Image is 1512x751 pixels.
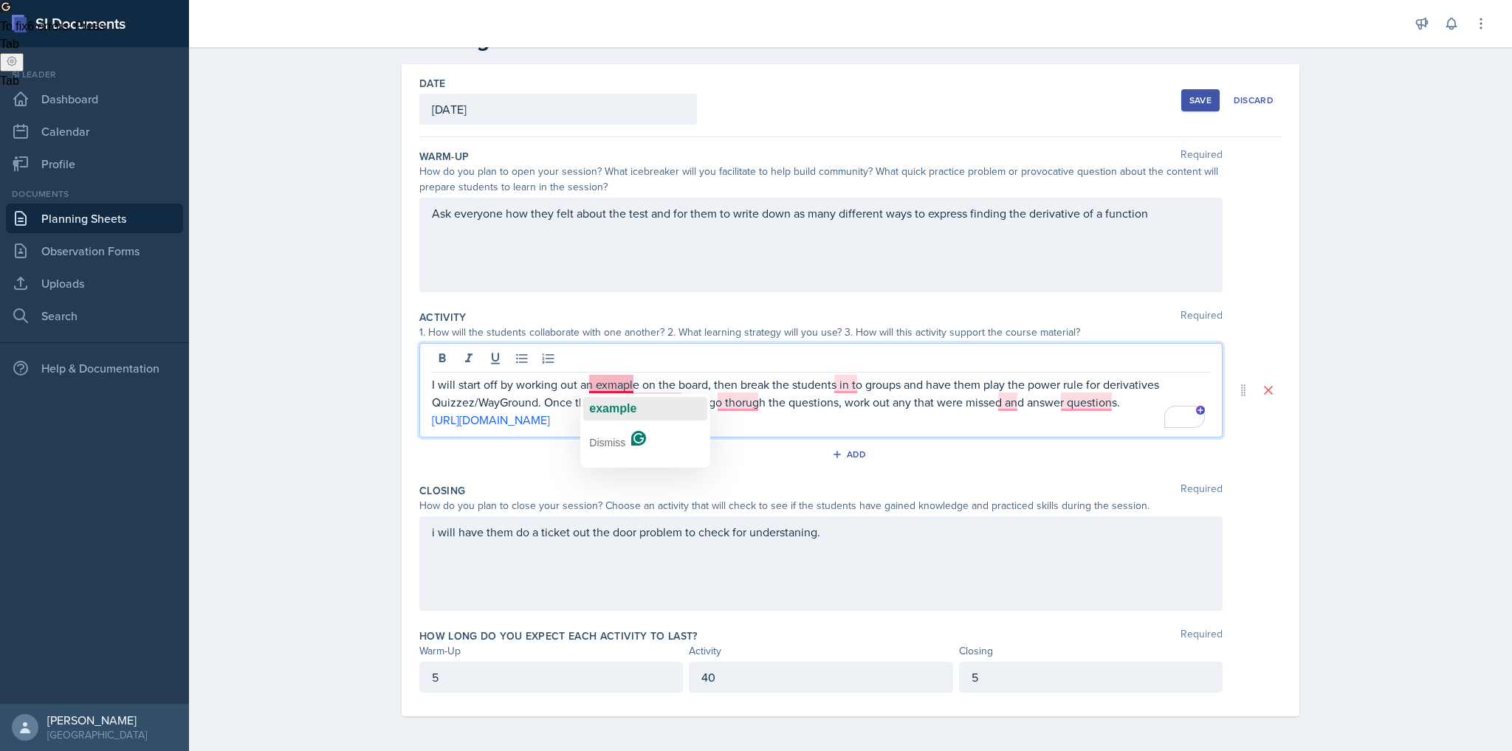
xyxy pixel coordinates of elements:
label: Closing [419,483,465,498]
p: i will have them do a ticket out the door problem to check for understaning. [432,523,1210,541]
p: 5 [432,668,670,686]
div: Save [1189,94,1212,106]
span: Required [1181,149,1223,164]
a: Observation Forms [6,236,183,266]
span: Required [1181,483,1223,498]
label: Activity [419,310,467,325]
button: Add [827,443,875,466]
p: 5 [972,668,1210,686]
a: Planning Sheets [6,204,183,233]
span: Required [1181,629,1223,643]
div: Help & Documentation [6,353,183,383]
p: Ask everyone how they felt about the test and for them to write down as many different ways to ex... [432,204,1210,222]
p: I will start off by working out an exmaple on the board, then break the students in to groups and... [432,375,1210,411]
label: How long do you expect each activity to last? [419,629,698,643]
a: Uploads [6,269,183,298]
a: Dashboard [6,84,183,114]
div: Warm-Up [419,643,683,659]
div: How do you plan to open your session? What icebreaker will you facilitate to help build community... [419,164,1223,195]
div: Discard [1234,94,1274,106]
a: Calendar [6,117,183,146]
div: To enrich screen reader interactions, please activate Accessibility in Grammarly extension settings [432,375,1210,429]
a: Profile [6,149,183,179]
div: Closing [959,643,1223,659]
div: 1. How will the students collaborate with one another? 2. What learning strategy will you use? 3.... [419,325,1223,340]
p: 40 [701,668,940,686]
div: How do you plan to close your session? Choose an activity that will check to see if the students ... [419,498,1223,513]
a: [URL][DOMAIN_NAME] [432,412,550,428]
div: Activity [689,643,952,659]
button: Discard [1226,89,1282,111]
button: Save [1181,89,1220,111]
span: Required [1181,310,1223,325]
label: Warm-Up [419,149,469,164]
div: [PERSON_NAME] [47,713,147,727]
a: Search [6,301,183,330]
div: [GEOGRAPHIC_DATA] [47,727,147,742]
div: Add [835,449,867,460]
div: Documents [6,187,183,201]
